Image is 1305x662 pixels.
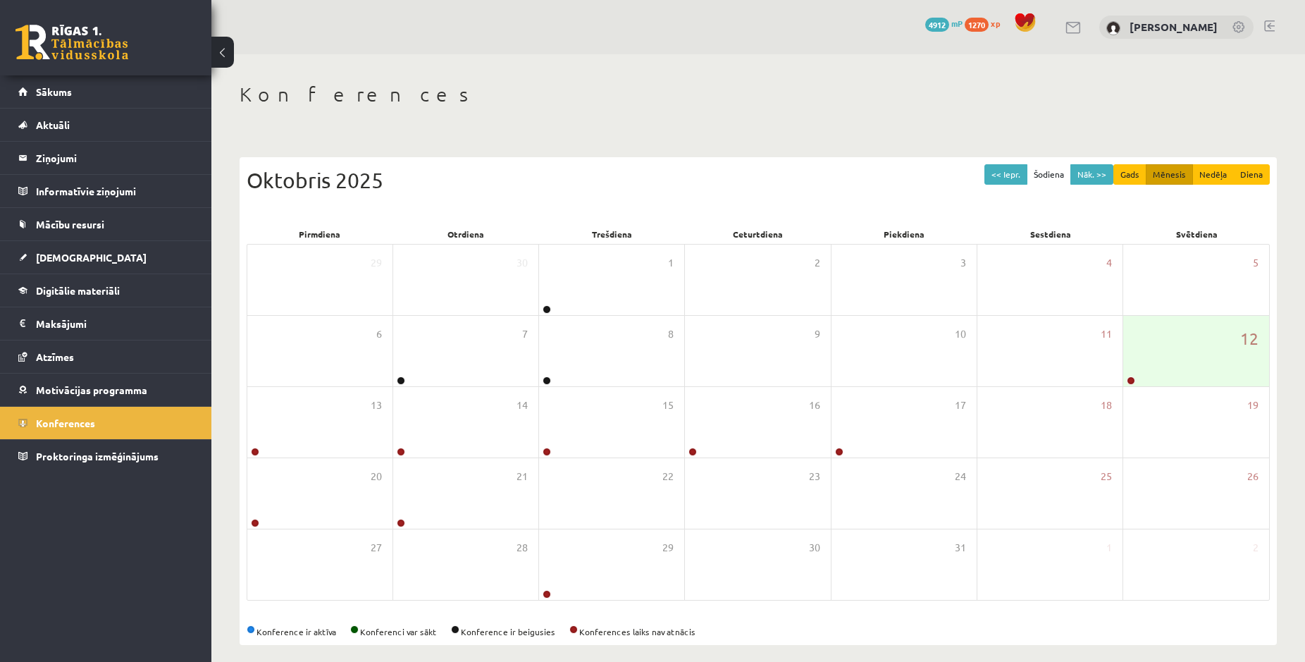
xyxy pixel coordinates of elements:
[815,255,820,271] span: 2
[1106,255,1112,271] span: 4
[18,208,194,240] a: Mācību resursi
[371,469,382,484] span: 20
[18,142,194,174] a: Ziņojumi
[18,274,194,307] a: Digitālie materiāli
[662,469,674,484] span: 22
[685,224,831,244] div: Ceturtdiena
[18,374,194,406] a: Motivācijas programma
[668,326,674,342] span: 8
[247,224,392,244] div: Pirmdiena
[36,384,147,396] span: Motivācijas programma
[36,142,194,174] legend: Ziņojumi
[925,18,963,29] a: 4912 mP
[36,118,70,131] span: Aktuāli
[1113,164,1146,185] button: Gads
[18,75,194,108] a: Sākums
[371,255,382,271] span: 29
[18,241,194,274] a: [DEMOGRAPHIC_DATA]
[36,175,194,207] legend: Informatīvie ziņojumi
[371,398,382,413] span: 13
[36,417,95,429] span: Konferences
[1106,540,1112,556] span: 1
[522,326,528,342] span: 7
[955,326,966,342] span: 10
[809,469,820,484] span: 23
[539,224,685,244] div: Trešdiena
[831,224,977,244] div: Piekdiena
[1253,255,1258,271] span: 5
[36,85,72,98] span: Sākums
[1027,164,1071,185] button: Šodiena
[977,224,1123,244] div: Sestdiena
[1192,164,1234,185] button: Nedēļa
[1247,398,1258,413] span: 19
[376,326,382,342] span: 6
[517,469,528,484] span: 21
[955,398,966,413] span: 17
[1253,540,1258,556] span: 2
[517,398,528,413] span: 14
[36,218,104,231] span: Mācību resursi
[1101,469,1112,484] span: 25
[951,18,963,29] span: mP
[18,341,194,373] a: Atzīmes
[18,407,194,439] a: Konferences
[36,251,147,264] span: [DEMOGRAPHIC_DATA]
[668,255,674,271] span: 1
[1070,164,1113,185] button: Nāk. >>
[517,255,528,271] span: 30
[955,469,966,484] span: 24
[1124,224,1270,244] div: Svētdiena
[18,175,194,207] a: Informatīvie ziņojumi
[960,255,966,271] span: 3
[247,164,1270,196] div: Oktobris 2025
[1247,469,1258,484] span: 26
[36,284,120,297] span: Digitālie materiāli
[1146,164,1193,185] button: Mēnesis
[925,18,949,32] span: 4912
[16,25,128,60] a: Rīgas 1. Tālmācības vidusskola
[36,307,194,340] legend: Maksājumi
[809,540,820,556] span: 30
[1101,326,1112,342] span: 11
[1130,20,1218,34] a: [PERSON_NAME]
[955,540,966,556] span: 31
[991,18,1000,29] span: xp
[965,18,989,32] span: 1270
[984,164,1027,185] button: << Iepr.
[36,450,159,462] span: Proktoringa izmēģinājums
[1101,398,1112,413] span: 18
[1106,21,1120,35] img: Jekaterina Eliza Šatrovska
[371,540,382,556] span: 27
[809,398,820,413] span: 16
[18,109,194,141] a: Aktuāli
[517,540,528,556] span: 28
[240,82,1277,106] h1: Konferences
[662,540,674,556] span: 29
[36,350,74,363] span: Atzīmes
[392,224,538,244] div: Otrdiena
[18,307,194,340] a: Maksājumi
[247,625,1270,638] div: Konference ir aktīva Konferenci var sākt Konference ir beigusies Konferences laiks nav atnācis
[662,398,674,413] span: 15
[18,440,194,472] a: Proktoringa izmēģinājums
[965,18,1007,29] a: 1270 xp
[1240,326,1258,350] span: 12
[815,326,820,342] span: 9
[1233,164,1270,185] button: Diena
